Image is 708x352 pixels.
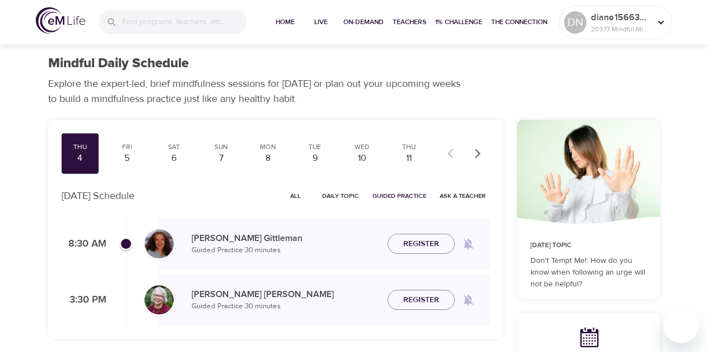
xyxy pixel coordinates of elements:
[372,191,426,201] span: Guided Practice
[491,16,547,28] span: The Connection
[591,24,650,34] p: 20377 Mindful Minutes
[122,10,246,34] input: Find programs, teachers, etc...
[277,187,313,205] button: All
[192,231,379,245] p: [PERSON_NAME] Gittleman
[272,16,299,28] span: Home
[66,152,94,165] div: 4
[395,152,423,165] div: 11
[564,11,586,34] div: DN
[62,188,134,203] p: [DATE] Schedule
[145,229,174,258] img: Cindy2%20031422%20blue%20filter%20hi-res.jpg
[207,152,235,165] div: 7
[301,142,329,152] div: Tue
[403,237,439,251] span: Register
[455,230,482,257] span: Remind me when a class goes live every Thursday at 8:30 AM
[254,152,282,165] div: 8
[66,142,94,152] div: Thu
[282,191,309,201] span: All
[160,152,188,165] div: 6
[343,16,384,28] span: On-Demand
[207,142,235,152] div: Sun
[395,142,423,152] div: Thu
[393,16,426,28] span: Teachers
[48,55,189,72] h1: Mindful Daily Schedule
[308,16,334,28] span: Live
[403,293,439,307] span: Register
[254,142,282,152] div: Mon
[440,191,486,201] span: Ask a Teacher
[62,293,106,308] p: 3:30 PM
[530,240,646,251] p: [DATE] Topic
[301,152,329,165] div: 9
[62,237,106,252] p: 8:30 AM
[48,76,468,106] p: Explore the expert-led, brief mindfulness sessions for [DATE] or plan out your upcoming weeks to ...
[192,288,379,301] p: [PERSON_NAME] [PERSON_NAME]
[192,301,379,312] p: Guided Practice · 30 minutes
[145,285,174,314] img: Bernice_Moore_min.jpg
[368,187,431,205] button: Guided Practice
[388,290,455,311] button: Register
[348,142,376,152] div: Wed
[663,307,699,343] iframe: Button to launch messaging window
[318,187,364,205] button: Daily Topic
[530,255,646,290] p: Don't Tempt Me!: How do you know when following an urge will not be helpful?
[113,142,141,152] div: Fri
[435,187,490,205] button: Ask a Teacher
[160,142,188,152] div: Sat
[192,245,379,256] p: Guided Practice · 30 minutes
[435,16,482,28] span: 1% Challenge
[36,7,85,34] img: logo
[322,191,359,201] span: Daily Topic
[348,152,376,165] div: 10
[113,152,141,165] div: 5
[388,234,455,254] button: Register
[455,286,482,313] span: Remind me when a class goes live every Thursday at 3:30 PM
[591,11,650,24] p: diane1566335036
